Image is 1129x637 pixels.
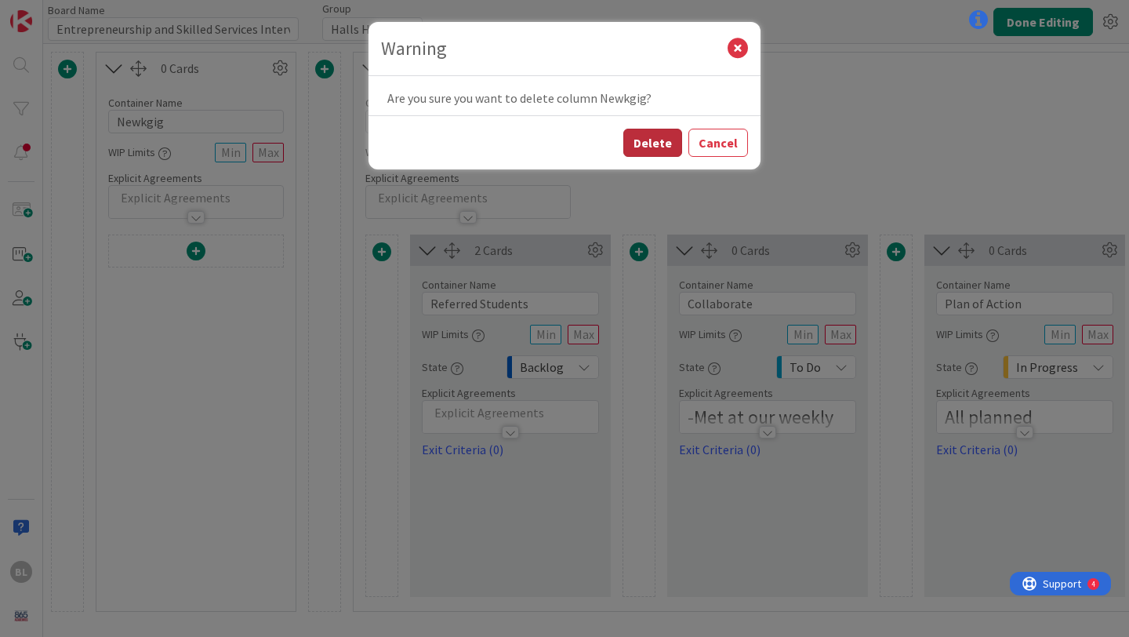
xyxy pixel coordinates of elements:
[688,129,748,157] button: Cancel
[368,76,761,115] div: Are you sure you want to delete column Newkgig?
[623,129,682,157] button: Delete
[33,2,71,21] span: Support
[82,6,85,19] div: 4
[381,35,728,63] div: Warning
